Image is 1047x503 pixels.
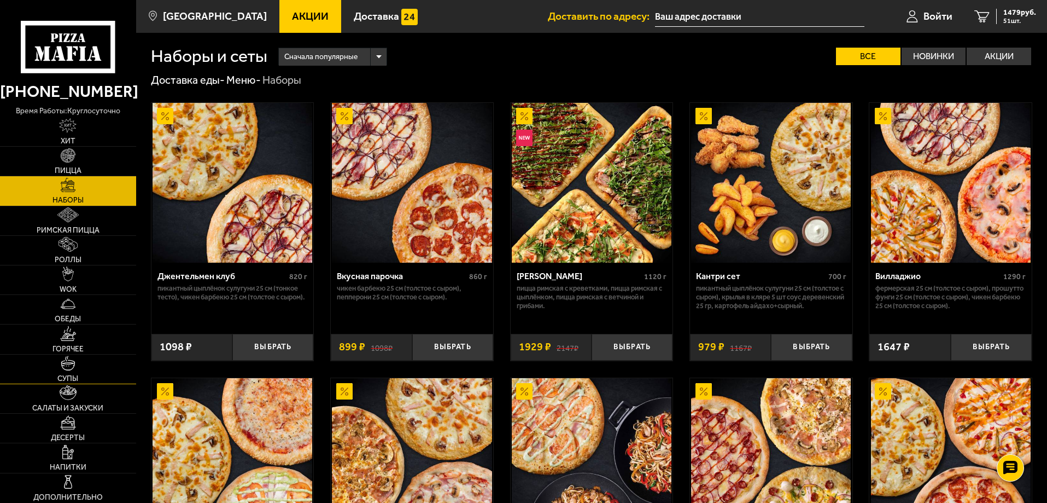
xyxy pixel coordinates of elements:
[1003,272,1026,281] span: 1290 г
[151,48,267,65] h1: Наборы и сеты
[592,334,672,361] button: Выбрать
[157,108,173,124] img: Акционный
[153,103,312,263] img: Джентельмен клуб
[52,345,84,353] span: Горячее
[836,48,900,65] label: Все
[151,103,314,263] a: АкционныйДжентельмен клуб
[401,9,418,25] img: 15daf4d41897b9f0e9f617042186c801.svg
[337,271,466,281] div: Вкусная парочка
[226,73,261,86] a: Меню-
[967,48,1031,65] label: Акции
[151,73,225,86] a: Доставка еды-
[232,334,313,361] button: Выбрать
[875,383,891,400] img: Акционный
[55,256,81,264] span: Роллы
[695,383,712,400] img: Акционный
[516,383,533,400] img: Акционный
[332,103,492,263] img: Вкусная парочка
[284,47,358,67] span: Сначала популярные
[412,334,493,361] button: Выбрать
[875,271,1001,281] div: Вилладжио
[557,342,578,352] s: 2147 ₽
[336,383,353,400] img: Акционный
[548,11,655,21] span: Доставить по адресу:
[690,103,852,263] a: АкционныйКантри сет
[902,48,966,65] label: Новинки
[828,272,846,281] span: 700 г
[1003,9,1036,16] span: 1479 руб.
[289,272,307,281] span: 820 г
[875,108,891,124] img: Акционный
[698,342,724,352] span: 979 ₽
[160,342,192,352] span: 1098 ₽
[691,103,851,263] img: Кантри сет
[32,404,103,412] span: Салаты и закуски
[516,108,533,124] img: Акционный
[516,130,533,146] img: Новинка
[157,383,173,400] img: Акционный
[331,103,493,263] a: АкционныйВкусная парочка
[337,284,487,302] p: Чикен Барбекю 25 см (толстое с сыром), Пепперони 25 см (толстое с сыром).
[157,284,308,302] p: Пикантный цыплёнок сулугуни 25 см (тонкое тесто), Чикен Барбекю 25 см (толстое с сыром).
[50,464,86,471] span: Напитки
[730,342,752,352] s: 1167 ₽
[519,342,551,352] span: 1929 ₽
[771,334,852,361] button: Выбрать
[51,434,85,442] span: Десерты
[1003,18,1036,24] span: 51 шт.
[644,272,666,281] span: 1120 г
[696,284,846,310] p: Пикантный цыплёнок сулугуни 25 см (толстое с сыром), крылья в кляре 5 шт соус деревенский 25 гр, ...
[923,11,952,21] span: Войти
[60,286,77,293] span: WOK
[61,137,75,145] span: Хит
[37,227,100,234] span: Римская пицца
[33,494,103,501] span: Дополнительно
[871,103,1031,263] img: Вилладжио
[696,271,826,281] div: Кантри сет
[262,73,301,88] div: Наборы
[878,342,910,352] span: 1647 ₽
[57,375,78,383] span: Супы
[163,11,267,21] span: [GEOGRAPHIC_DATA]
[517,284,667,310] p: Пицца Римская с креветками, Пицца Римская с цыплёнком, Пицца Римская с ветчиной и грибами.
[157,271,287,281] div: Джентельмен клуб
[695,108,712,124] img: Акционный
[55,167,81,175] span: Пицца
[512,103,671,263] img: Мама Миа
[875,284,1026,310] p: Фермерская 25 см (толстое с сыром), Прошутто Фунги 25 см (толстое с сыром), Чикен Барбекю 25 см (...
[511,103,673,263] a: АкционныйНовинкаМама Миа
[292,11,329,21] span: Акции
[517,271,642,281] div: [PERSON_NAME]
[951,334,1032,361] button: Выбрать
[354,11,399,21] span: Доставка
[869,103,1032,263] a: АкционныйВилладжио
[371,342,393,352] s: 1098 ₽
[339,342,365,352] span: 899 ₽
[55,315,81,323] span: Обеды
[469,272,487,281] span: 860 г
[52,196,84,204] span: Наборы
[336,108,353,124] img: Акционный
[655,7,864,27] input: Ваш адрес доставки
